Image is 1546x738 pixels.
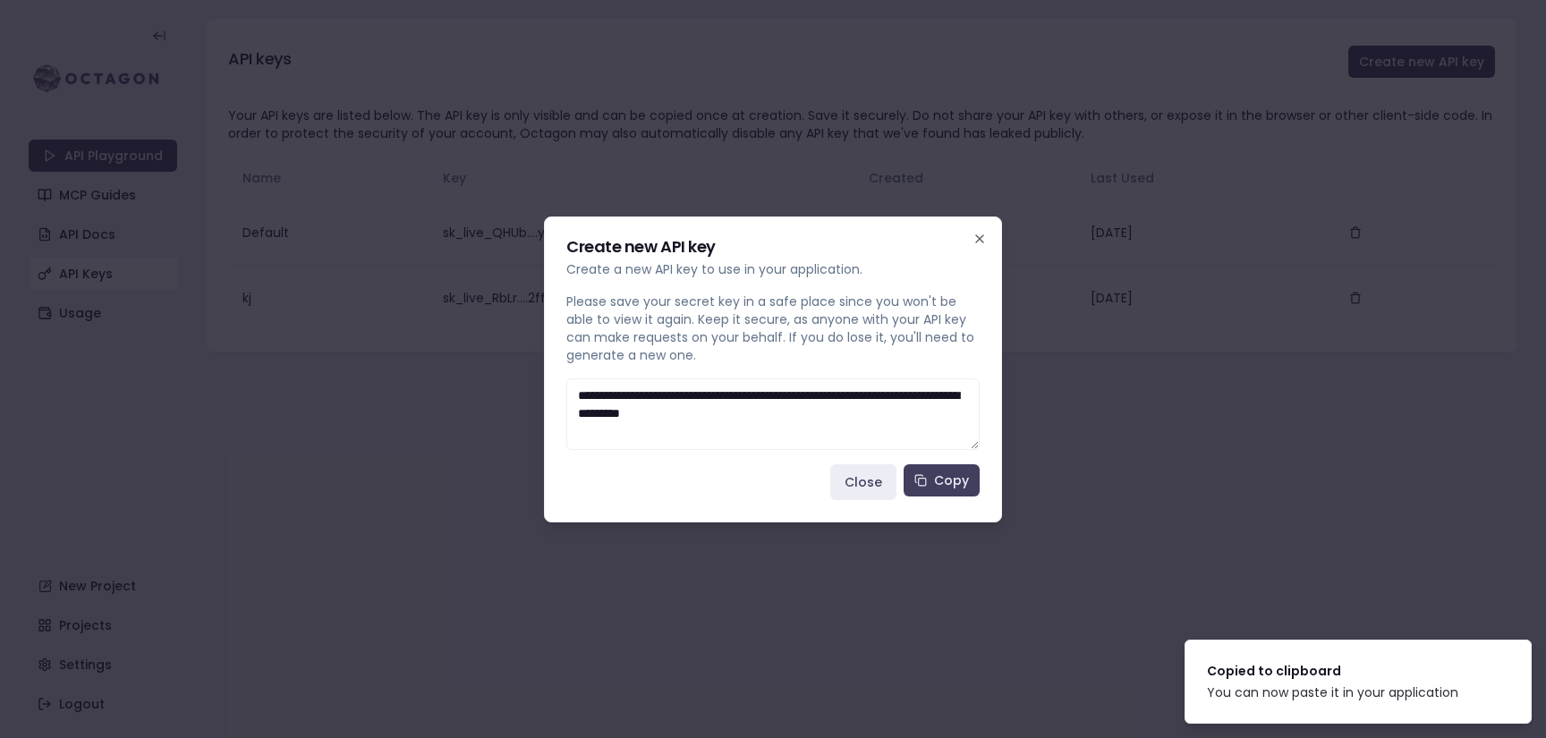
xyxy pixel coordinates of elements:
[566,260,980,278] p: Create a new API key to use in your application.
[566,293,980,364] p: Please save your secret key in a safe place since you won't be able to view it again. Keep it sec...
[1207,662,1458,680] div: Copied to clipboard
[830,464,896,500] button: Close
[904,464,980,496] button: Copy
[566,239,980,255] h2: Create new API key
[1207,683,1458,701] div: You can now paste it in your application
